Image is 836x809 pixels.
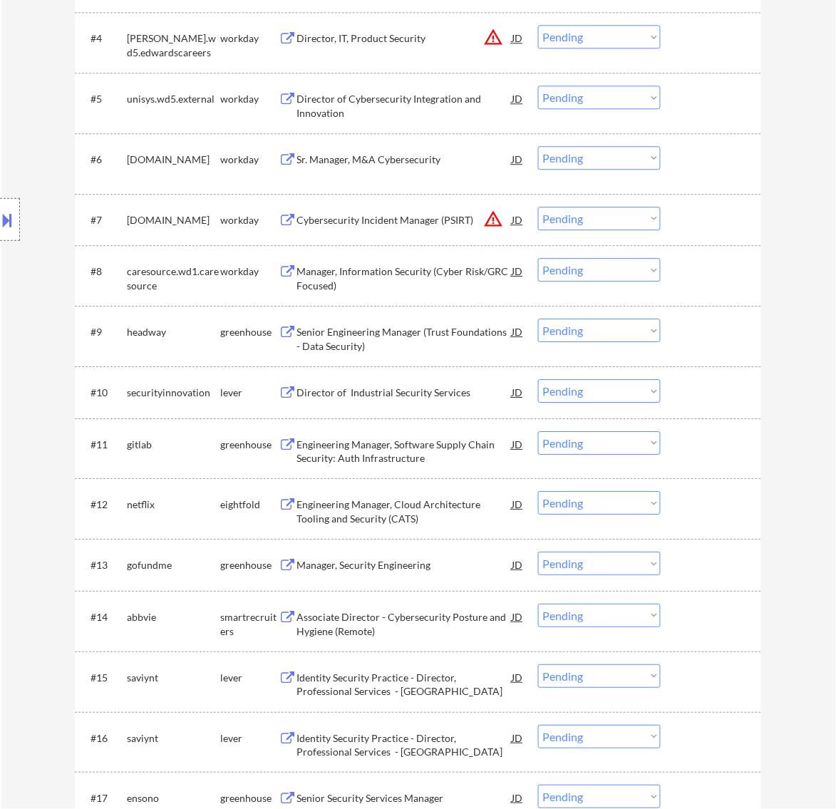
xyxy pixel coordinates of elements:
div: JD [510,604,525,629]
div: JD [510,258,525,284]
div: lever [220,671,279,685]
div: Associate Director - Cybersecurity Posture and Hygiene (Remote) [296,610,512,638]
div: greenhouse [220,791,279,805]
div: [PERSON_NAME].wd5.edwardscareers [127,31,220,59]
div: Senior Security Services Manager [296,791,512,805]
div: greenhouse [220,558,279,572]
div: JD [510,25,525,51]
div: gitlab [127,438,220,452]
div: saviynt [127,731,220,746]
div: JD [510,664,525,690]
div: JD [510,431,525,457]
div: JD [510,146,525,172]
div: JD [510,207,525,232]
div: JD [510,379,525,405]
div: Manager, Information Security (Cyber Risk/GRC Focused) [296,264,512,292]
div: Director, IT, Product Security [296,31,512,46]
div: Senior Engineering Manager (Trust Foundations - Data Security) [296,325,512,353]
div: #17 [91,791,115,805]
div: #11 [91,438,115,452]
div: ensono [127,791,220,805]
button: warning_amber [483,209,503,229]
div: JD [510,319,525,344]
div: greenhouse [220,438,279,452]
div: #12 [91,498,115,512]
div: gofundme [127,558,220,572]
div: Engineering Manager, Cloud Architecture Tooling and Security (CATS) [296,498,512,525]
div: #10 [91,386,115,400]
div: #15 [91,671,115,685]
div: #13 [91,558,115,572]
div: #16 [91,731,115,746]
div: eightfold [220,498,279,512]
div: workday [220,31,279,46]
div: saviynt [127,671,220,685]
div: lever [220,386,279,400]
button: warning_amber [483,27,503,47]
div: JD [510,725,525,751]
div: abbvie [127,610,220,624]
div: netflix [127,498,220,512]
div: JD [510,491,525,517]
div: Director of Cybersecurity Integration and Innovation [296,92,512,120]
div: Identity Security Practice - Director, Professional Services - [GEOGRAPHIC_DATA] [296,671,512,699]
div: JD [510,86,525,111]
div: Manager, Security Engineering [296,558,512,572]
div: smartrecruiters [220,610,279,638]
div: Engineering Manager, Software Supply Chain Security: Auth Infrastructure [296,438,512,465]
div: securityinnovation [127,386,220,400]
div: Sr. Manager, M&A Cybersecurity [296,153,512,167]
div: lever [220,731,279,746]
div: #14 [91,610,115,624]
div: JD [510,552,525,577]
div: Cybersecurity Incident Manager (PSIRT) [296,213,512,227]
div: Identity Security Practice - Director, Professional Services - [GEOGRAPHIC_DATA] [296,731,512,759]
div: #4 [91,31,115,46]
div: Director of Industrial Security Services [296,386,512,400]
